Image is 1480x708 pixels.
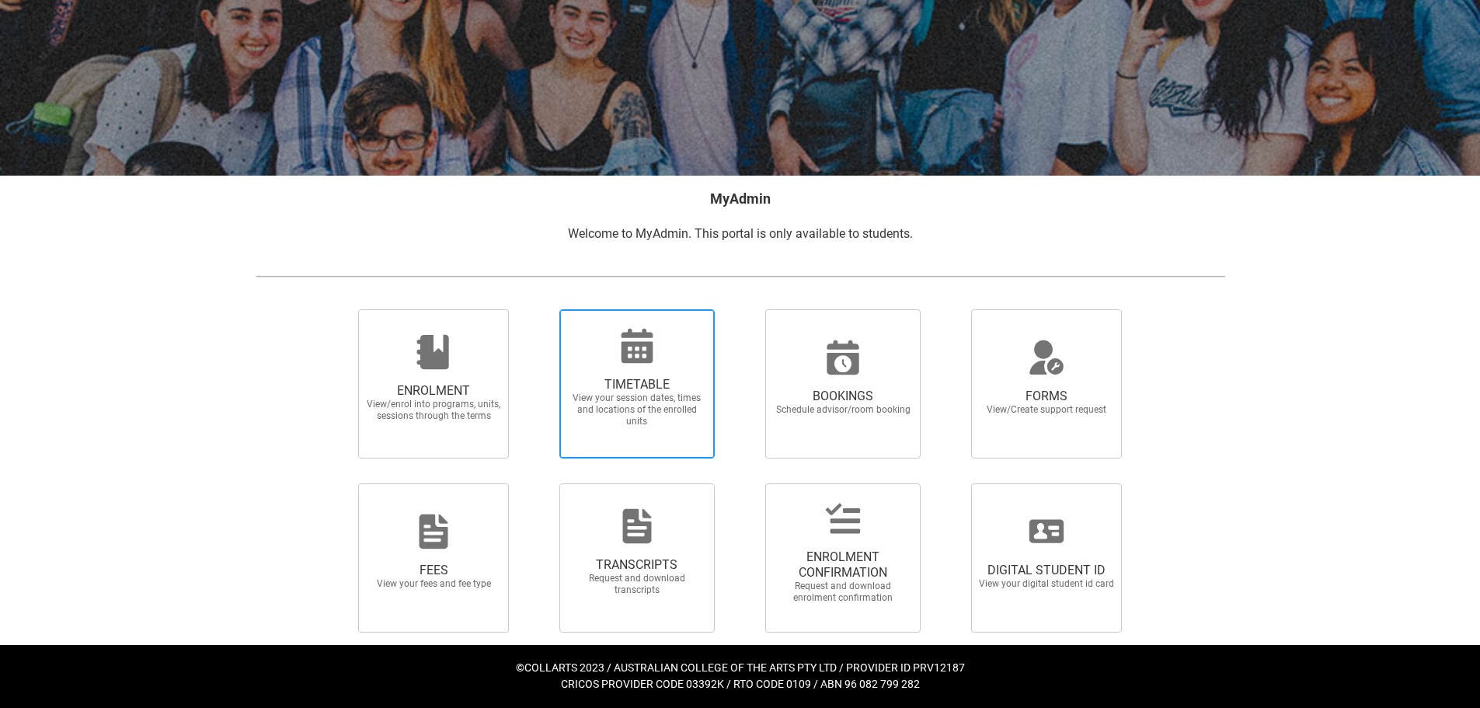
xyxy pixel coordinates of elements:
span: FORMS [978,389,1115,404]
span: View/Create support request [978,404,1115,416]
span: ENROLMENT CONFIRMATION [775,549,911,581]
span: View your session dates, times and locations of the enrolled units [569,392,705,427]
span: Schedule advisor/room booking [775,404,911,416]
span: TIMETABLE [569,377,705,392]
span: DIGITAL STUDENT ID [978,563,1115,578]
h2: MyAdmin [256,188,1225,209]
span: Welcome to MyAdmin. This portal is only available to students. [568,226,913,241]
span: ENROLMENT [365,383,502,399]
span: Request and download transcripts [569,573,705,596]
span: Request and download enrolment confirmation [775,581,911,604]
span: View your digital student id card [978,578,1115,590]
span: BOOKINGS [775,389,911,404]
span: TRANSCRIPTS [569,557,705,573]
span: View your fees and fee type [365,578,502,590]
span: View/enrol into programs, units, sessions through the terms [365,399,502,422]
span: FEES [365,563,502,578]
